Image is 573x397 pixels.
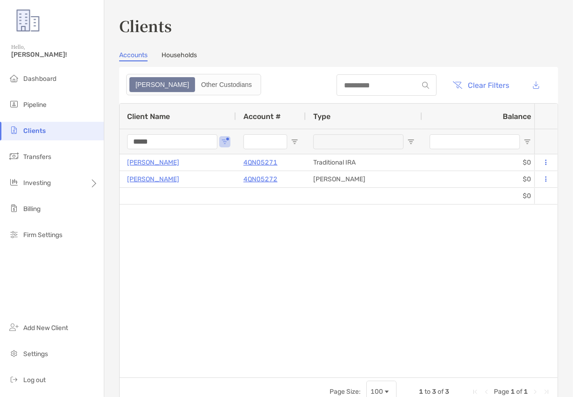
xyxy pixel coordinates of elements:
[23,350,48,358] span: Settings
[483,388,490,396] div: Previous Page
[516,388,522,396] span: of
[430,134,520,149] input: Balance Filter Input
[23,179,51,187] span: Investing
[23,324,68,332] span: Add New Client
[371,388,383,396] div: 100
[23,231,62,239] span: Firm Settings
[330,388,361,396] div: Page Size:
[243,134,287,149] input: Account # Filter Input
[23,127,46,135] span: Clients
[23,75,56,83] span: Dashboard
[8,151,20,162] img: transfers icon
[313,112,330,121] span: Type
[23,101,47,109] span: Pipeline
[494,388,509,396] span: Page
[503,112,531,121] span: Balance
[127,157,179,168] a: [PERSON_NAME]
[8,374,20,385] img: logout icon
[119,51,148,61] a: Accounts
[543,388,550,396] div: Last Page
[419,388,423,396] span: 1
[126,74,261,95] div: segmented control
[8,229,20,240] img: firm-settings icon
[11,51,98,59] span: [PERSON_NAME]!
[221,138,229,146] button: Open Filter Menu
[306,154,422,171] div: Traditional IRA
[8,125,20,136] img: clients icon
[23,376,46,384] span: Log out
[8,322,20,333] img: add_new_client icon
[524,138,531,146] button: Open Filter Menu
[446,75,517,95] button: Clear Filters
[422,188,539,204] div: $0
[130,78,194,91] div: Zoe
[511,388,515,396] span: 1
[422,171,539,187] div: $0
[407,138,415,146] button: Open Filter Menu
[422,154,539,171] div: $0
[127,112,170,121] span: Client Name
[162,51,197,61] a: Households
[291,138,298,146] button: Open Filter Menu
[425,388,431,396] span: to
[11,4,45,37] img: Zoe Logo
[8,99,20,110] img: pipeline icon
[127,134,217,149] input: Client Name Filter Input
[438,388,444,396] span: of
[306,171,422,187] div: [PERSON_NAME]
[23,205,40,213] span: Billing
[119,15,558,36] h3: Clients
[127,173,179,185] a: [PERSON_NAME]
[243,157,277,168] a: 4QN05271
[422,82,429,89] img: input icon
[196,78,257,91] div: Other Custodians
[23,153,51,161] span: Transfers
[524,388,528,396] span: 1
[243,173,277,185] a: 4QN05272
[8,203,20,214] img: billing icon
[472,388,479,396] div: First Page
[8,177,20,188] img: investing icon
[8,348,20,359] img: settings icon
[532,388,539,396] div: Next Page
[8,73,20,84] img: dashboard icon
[243,112,281,121] span: Account #
[445,388,449,396] span: 3
[432,388,436,396] span: 3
